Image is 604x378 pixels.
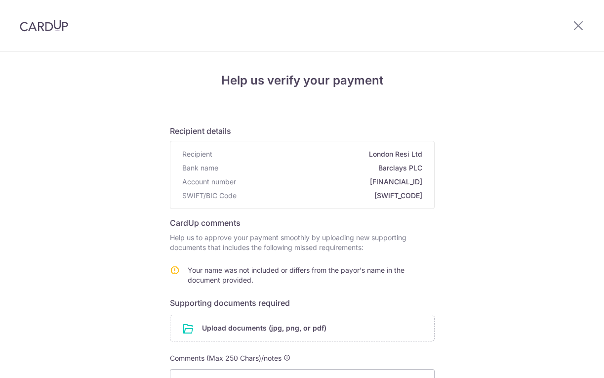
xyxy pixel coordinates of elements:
[20,20,68,32] img: CardUp
[170,354,282,362] span: Comments (Max 250 Chars)/notes
[170,315,435,341] div: Upload documents (jpg, png, or pdf)
[170,217,435,229] h6: CardUp comments
[241,191,422,201] span: [SWIFT_CODE]
[182,149,212,159] span: Recipient
[222,163,422,173] span: Barclays PLC
[216,149,422,159] span: London Resi Ltd
[182,191,237,201] span: SWIFT/BIC Code
[170,72,435,89] h4: Help us verify your payment
[170,125,435,137] h6: Recipient details
[188,266,404,284] span: Your name was not included or differs from the payor's name in the document provided.
[182,163,218,173] span: Bank name
[240,177,422,187] span: [FINANCIAL_ID]
[170,297,435,309] h6: Supporting documents required
[170,233,435,252] p: Help us to approve your payment smoothly by uploading new supporting documents that includes the ...
[182,177,236,187] span: Account number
